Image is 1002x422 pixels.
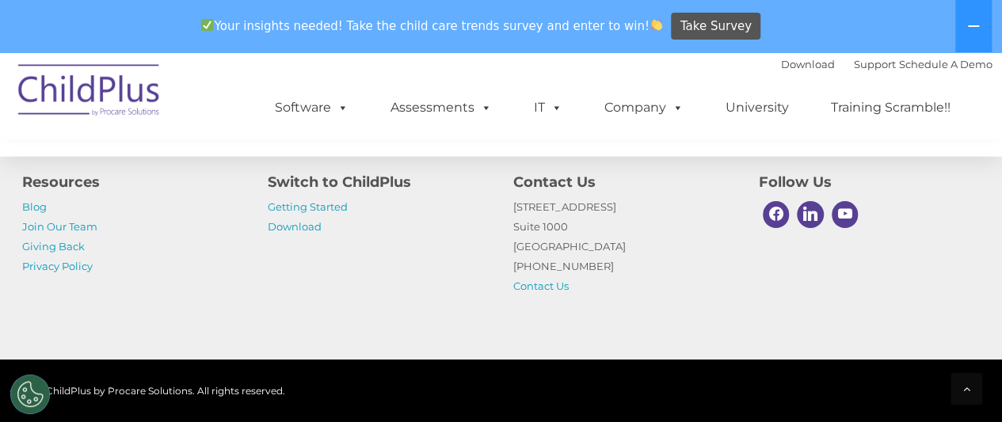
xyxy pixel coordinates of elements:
[22,220,97,233] a: Join Our Team
[259,92,364,124] a: Software
[220,105,269,116] span: Last name
[195,10,669,41] span: Your insights needed! Take the child care trends survey and enter to win!
[518,92,578,124] a: IT
[22,171,244,193] h4: Resources
[899,58,992,70] a: Schedule A Demo
[10,385,285,397] span: © 2025 ChildPlus by Procare Solutions. All rights reserved.
[854,58,896,70] a: Support
[513,171,735,193] h4: Contact Us
[201,19,213,31] img: ✅
[781,58,835,70] a: Download
[22,200,47,213] a: Blog
[268,220,322,233] a: Download
[650,19,662,31] img: 👏
[710,92,805,124] a: University
[513,197,735,296] p: [STREET_ADDRESS] Suite 1000 [GEOGRAPHIC_DATA] [PHONE_NUMBER]
[268,171,490,193] h4: Switch to ChildPlus
[671,13,760,40] a: Take Survey
[22,260,93,272] a: Privacy Policy
[828,197,863,232] a: Youtube
[680,13,752,40] span: Take Survey
[513,279,569,292] a: Contact Us
[793,197,828,232] a: Linkedin
[589,92,699,124] a: Company
[220,169,288,181] span: Phone number
[10,374,50,414] button: Cookies Settings
[759,171,981,193] h4: Follow Us
[781,58,992,70] font: |
[759,197,794,232] a: Facebook
[10,53,169,132] img: ChildPlus by Procare Solutions
[268,200,348,213] a: Getting Started
[375,92,508,124] a: Assessments
[22,240,85,253] a: Giving Back
[815,92,966,124] a: Training Scramble!!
